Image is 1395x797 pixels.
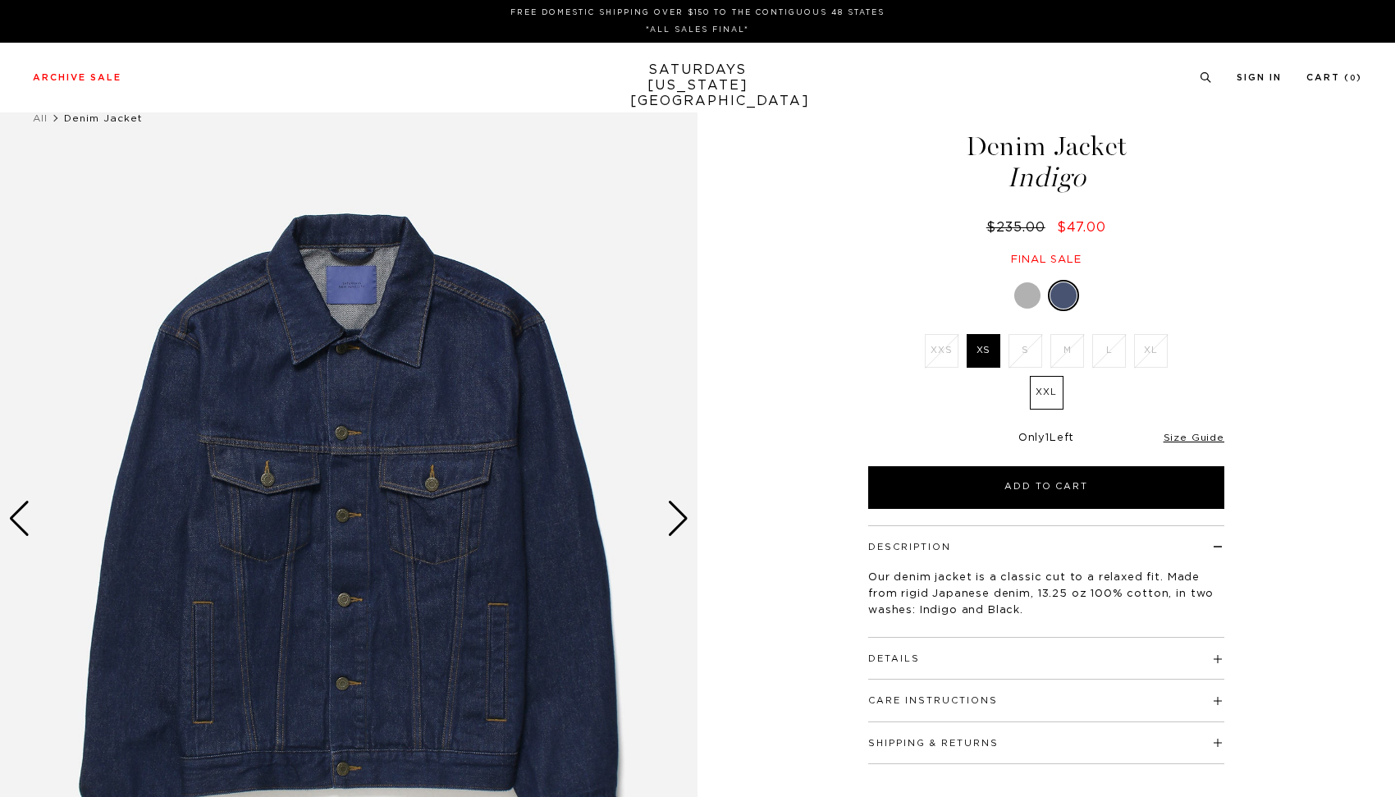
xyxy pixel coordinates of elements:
[1057,221,1106,234] span: $47.00
[967,334,1000,368] label: XS
[866,253,1227,267] div: Final sale
[630,62,766,109] a: SATURDAYS[US_STATE][GEOGRAPHIC_DATA]
[8,501,30,537] div: Previous slide
[1164,433,1224,442] a: Size Guide
[986,221,1052,234] del: $235.00
[866,133,1227,191] h1: Denim Jacket
[868,543,951,552] button: Description
[1306,73,1362,82] a: Cart (0)
[64,113,143,123] span: Denim Jacket
[868,466,1224,509] button: Add to Cart
[868,739,999,748] button: Shipping & Returns
[1350,75,1356,82] small: 0
[868,432,1224,446] div: Only Left
[33,73,121,82] a: Archive Sale
[868,654,920,663] button: Details
[1237,73,1282,82] a: Sign In
[39,7,1356,19] p: FREE DOMESTIC SHIPPING OVER $150 TO THE CONTIGUOUS 48 STATES
[868,696,998,705] button: Care Instructions
[1045,433,1050,443] span: 1
[868,570,1224,619] p: Our denim jacket is a classic cut to a relaxed fit. Made from rigid Japanese denim, 13.25 oz 100%...
[1030,376,1063,410] label: XXL
[667,501,689,537] div: Next slide
[39,24,1356,36] p: *ALL SALES FINAL*
[866,164,1227,191] span: Indigo
[33,113,48,123] a: All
